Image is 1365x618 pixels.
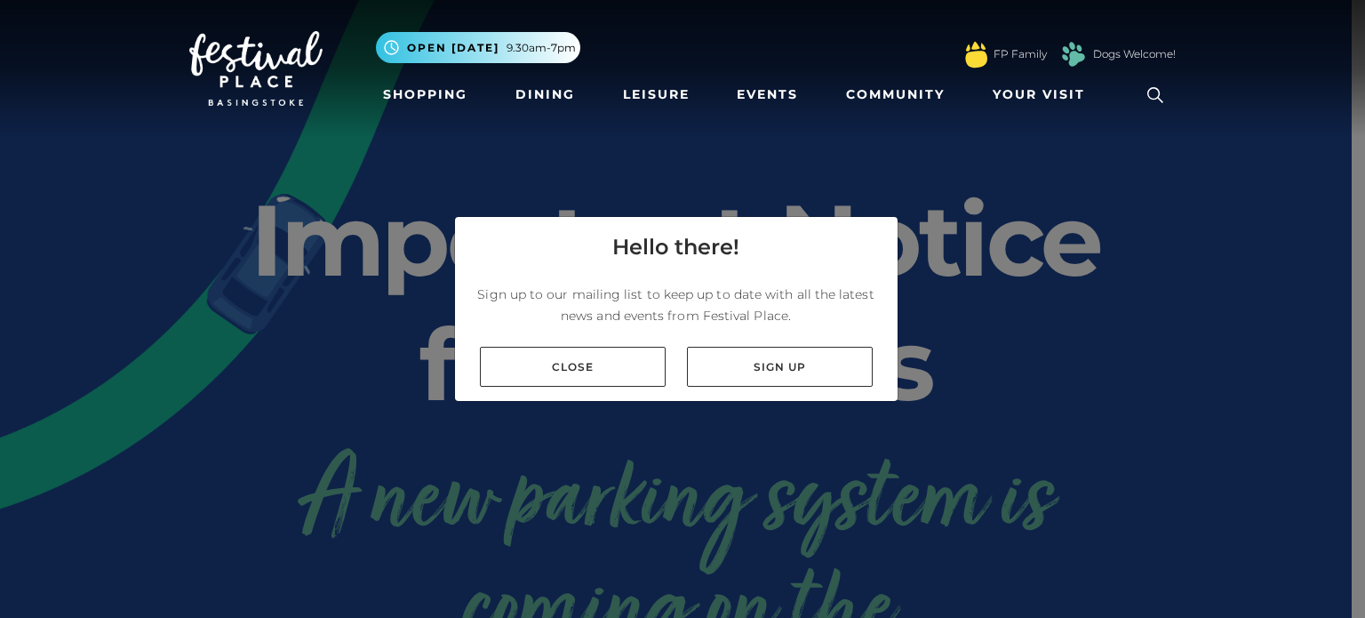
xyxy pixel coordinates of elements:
a: Leisure [616,78,697,111]
a: Your Visit [986,78,1101,111]
a: Sign up [687,347,873,387]
button: Open [DATE] 9.30am-7pm [376,32,580,63]
a: FP Family [994,46,1047,62]
a: Close [480,347,666,387]
span: 9.30am-7pm [507,40,576,56]
a: Dining [508,78,582,111]
a: Shopping [376,78,475,111]
span: Open [DATE] [407,40,499,56]
p: Sign up to our mailing list to keep up to date with all the latest news and events from Festival ... [469,284,883,326]
a: Community [839,78,952,111]
img: Festival Place Logo [189,31,323,106]
a: Events [730,78,805,111]
h4: Hello there! [612,231,739,263]
span: Your Visit [993,85,1085,104]
a: Dogs Welcome! [1093,46,1176,62]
